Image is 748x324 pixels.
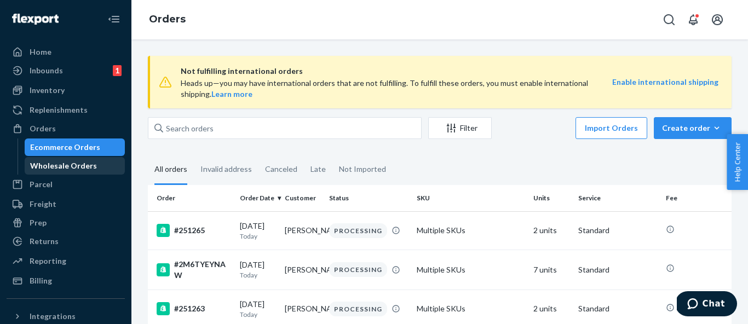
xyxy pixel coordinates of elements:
[612,77,718,86] a: Enable international shipping
[285,193,321,202] div: Customer
[30,199,56,210] div: Freight
[240,299,276,319] div: [DATE]
[113,65,122,76] div: 1
[578,264,657,275] p: Standard
[7,233,125,250] a: Returns
[30,179,53,190] div: Parcel
[706,9,728,31] button: Open account menu
[30,85,65,96] div: Inventory
[412,211,529,250] td: Multiple SKUs
[240,259,276,280] div: [DATE]
[235,185,280,211] th: Order Date
[7,214,125,232] a: Prep
[7,101,125,119] a: Replenishments
[30,65,63,76] div: Inbounds
[662,123,723,134] div: Create order
[727,134,748,190] button: Help Center
[280,250,325,290] td: [PERSON_NAME]
[7,195,125,213] a: Freight
[30,123,56,134] div: Orders
[30,160,97,171] div: Wholesale Orders
[25,138,125,156] a: Ecommerce Orders
[30,311,76,322] div: Integrations
[310,155,326,183] div: Late
[578,225,657,236] p: Standard
[157,224,231,237] div: #251265
[428,117,492,139] button: Filter
[682,9,704,31] button: Open notifications
[149,13,186,25] a: Orders
[200,155,252,183] div: Invalid address
[265,155,297,183] div: Canceled
[529,211,574,250] td: 2 units
[30,105,88,115] div: Replenishments
[30,217,47,228] div: Prep
[654,117,732,139] button: Create order
[211,89,252,99] a: Learn more
[574,185,661,211] th: Service
[325,185,412,211] th: Status
[7,120,125,137] a: Orders
[103,8,125,30] button: Close Navigation
[148,117,422,139] input: Search orders
[677,291,737,319] iframe: Opens a widget where you can chat to one of our agents
[240,270,276,280] p: Today
[412,185,529,211] th: SKU
[578,303,657,314] p: Standard
[7,272,125,290] a: Billing
[429,123,491,134] div: Filter
[30,256,66,267] div: Reporting
[661,185,732,211] th: Fee
[7,43,125,61] a: Home
[280,211,325,250] td: [PERSON_NAME]
[7,252,125,270] a: Reporting
[30,275,52,286] div: Billing
[576,117,647,139] button: Import Orders
[529,185,574,211] th: Units
[529,250,574,290] td: 7 units
[658,9,680,31] button: Open Search Box
[30,236,59,247] div: Returns
[25,157,125,175] a: Wholesale Orders
[30,47,51,57] div: Home
[12,14,59,25] img: Flexport logo
[339,155,386,183] div: Not Imported
[30,142,100,153] div: Ecommerce Orders
[140,4,194,36] ol: breadcrumbs
[157,259,231,281] div: #2M6TYEYNAW
[7,62,125,79] a: Inbounds1
[157,302,231,315] div: #251263
[154,155,187,185] div: All orders
[412,250,529,290] td: Multiple SKUs
[240,310,276,319] p: Today
[240,232,276,241] p: Today
[7,82,125,99] a: Inventory
[329,262,387,277] div: PROCESSING
[148,185,235,211] th: Order
[181,78,588,99] span: Heads up—you may have international orders that are not fulfilling. To fulfill these orders, you ...
[181,65,612,78] span: Not fulfilling international orders
[240,221,276,241] div: [DATE]
[329,223,387,238] div: PROCESSING
[7,176,125,193] a: Parcel
[329,302,387,316] div: PROCESSING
